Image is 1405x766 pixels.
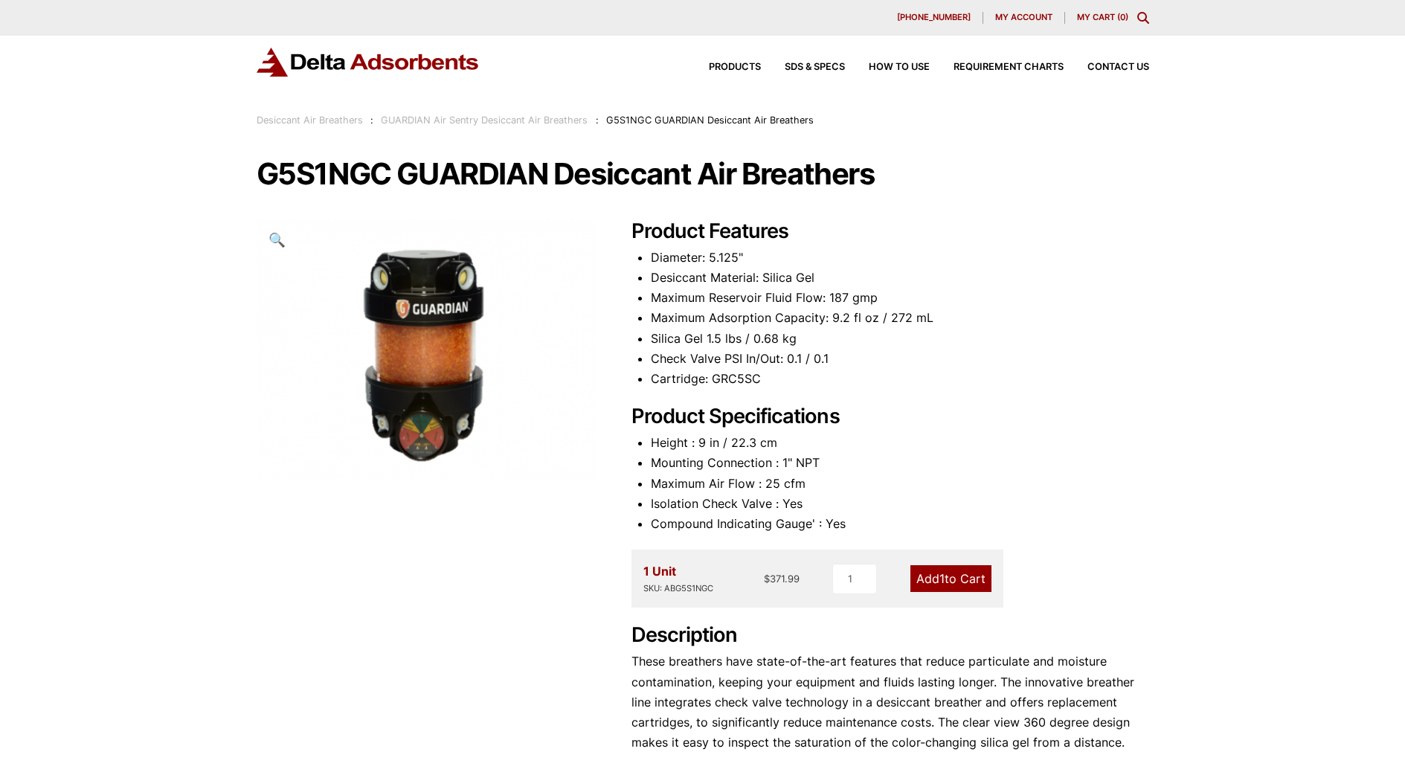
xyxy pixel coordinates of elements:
[643,561,713,596] div: 1 Unit
[885,12,983,24] a: [PHONE_NUMBER]
[631,651,1149,753] p: These breathers have state-of-the-art features that reduce particulate and moisture contamination...
[257,219,298,260] a: View full-screen image gallery
[651,308,1149,328] li: Maximum Adsorption Capacity: 9.2 fl oz / 272 mL
[995,13,1052,22] span: My account
[651,268,1149,288] li: Desiccant Material: Silica Gel
[651,494,1149,514] li: Isolation Check Valve : Yes
[381,115,588,126] a: GUARDIAN Air Sentry Desiccant Air Breathers
[709,62,761,72] span: Products
[764,573,800,585] bdi: 371.99
[930,62,1064,72] a: Requirement Charts
[1120,12,1125,22] span: 0
[685,62,761,72] a: Products
[606,115,814,126] span: G5S1NGC GUARDIAN Desiccant Air Breathers
[651,433,1149,453] li: Height : 9 in / 22.3 cm
[939,571,945,586] span: 1
[643,582,713,596] div: SKU: ABG5S1NGC
[651,329,1149,349] li: Silica Gel 1.5 lbs / 0.68 kg
[651,369,1149,389] li: Cartridge: GRC5SC
[651,288,1149,308] li: Maximum Reservoir Fluid Flow: 187 gmp
[954,62,1064,72] span: Requirement Charts
[897,13,971,22] span: [PHONE_NUMBER]
[257,158,1149,190] h1: G5S1NGC GUARDIAN Desiccant Air Breathers
[651,453,1149,473] li: Mounting Connection : 1" NPT
[651,248,1149,268] li: Diameter: 5.125"
[785,62,845,72] span: SDS & SPECS
[1087,62,1149,72] span: Contact Us
[761,62,845,72] a: SDS & SPECS
[764,573,770,585] span: $
[596,115,599,126] span: :
[1137,12,1149,24] div: Toggle Modal Content
[257,48,480,77] img: Delta Adsorbents
[631,405,1149,429] h2: Product Specifications
[631,219,1149,244] h2: Product Features
[651,349,1149,369] li: Check Valve PSI In/Out: 0.1 / 0.1
[269,231,286,248] span: 🔍
[910,565,991,592] a: Add1to Cart
[1077,12,1128,22] a: My Cart (0)
[983,12,1065,24] a: My account
[257,115,363,126] a: Desiccant Air Breathers
[631,623,1149,648] h2: Description
[370,115,373,126] span: :
[651,474,1149,494] li: Maximum Air Flow : 25 cfm
[869,62,930,72] span: How to Use
[1064,62,1149,72] a: Contact Us
[651,514,1149,534] li: Compound Indicating Gauge' : Yes
[845,62,930,72] a: How to Use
